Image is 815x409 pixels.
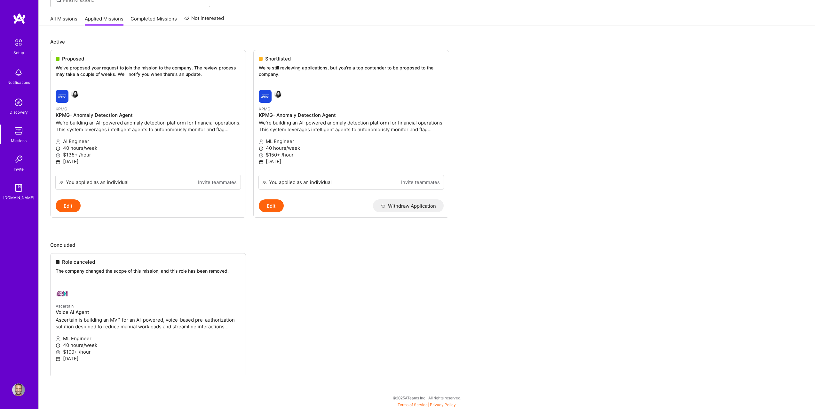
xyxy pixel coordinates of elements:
span: Shortlisted [265,55,291,62]
img: bell [12,66,25,79]
p: ML Engineer [259,138,444,145]
img: Carleen Pan [274,90,282,98]
img: logo [13,13,26,24]
div: © 2025 ATeams Inc., All rights reserved. [38,390,815,406]
a: All Missions [50,15,77,26]
a: Completed Missions [131,15,177,26]
h4: KPMG- Anomaly Detection Agent [259,112,444,118]
p: We’re still reviewing applications, but you're a top contender to be proposed to the company. [259,65,444,77]
p: Active [50,38,803,45]
button: Edit [56,199,81,212]
img: guide book [12,181,25,194]
h4: KPMG- Anomaly Detection Agent [56,112,241,118]
i: icon Clock [56,146,60,151]
a: Not Interested [184,14,224,26]
img: KPMG company logo [56,90,68,103]
p: [DATE] [259,158,444,165]
img: Invite [12,153,25,166]
p: 40 hours/week [56,145,241,151]
div: Setup [13,49,24,56]
button: Edit [259,199,284,212]
i: icon Calendar [259,160,264,164]
i: icon Applicant [56,140,60,144]
p: 40 hours/week [259,145,444,151]
div: Invite [14,166,24,172]
a: Terms of Service [398,402,428,407]
img: teamwork [12,124,25,137]
div: Notifications [7,79,30,86]
i: icon Calendar [56,160,60,164]
p: AI Engineer [56,138,241,145]
p: [DATE] [56,158,241,165]
img: discovery [12,96,25,109]
p: We're building an AI-powered anomaly detection platform for financial operations. This system lev... [259,119,444,133]
small: KPMG [56,107,67,111]
img: setup [12,36,25,49]
p: Concluded [50,242,803,248]
p: $135+ /hour [56,151,241,158]
div: You applied as an individual [269,179,332,186]
div: Discovery [10,109,28,116]
a: User Avatar [11,383,27,396]
small: KPMG [259,107,270,111]
span: Proposed [62,55,84,62]
i: icon MoneyGray [56,153,60,158]
img: User Avatar [12,383,25,396]
a: Privacy Policy [430,402,456,407]
div: Missions [11,137,27,144]
img: KPMG company logo [259,90,272,103]
a: KPMG company logoCarleen PanKPMGKPMG- Anomaly Detection AgentWe're building an AI-powered anomaly... [254,85,449,175]
a: Invite teammates [401,179,440,186]
button: Withdraw Application [373,199,444,212]
i: icon MoneyGray [259,153,264,158]
p: $150+ /hour [259,151,444,158]
i: icon Applicant [259,140,264,144]
span: | [398,402,456,407]
p: We're building an AI-powered anomaly detection platform for financial operations. This system lev... [56,119,241,133]
a: Applied Missions [85,15,123,26]
div: [DOMAIN_NAME] [3,194,34,201]
p: We've proposed your request to join the mission to the company. The review process may take a cou... [56,65,241,77]
img: Carleen Pan [71,90,79,98]
i: icon Clock [259,146,264,151]
a: KPMG company logoCarleen PanKPMGKPMG- Anomaly Detection AgentWe're building an AI-powered anomaly... [51,85,246,175]
a: Invite teammates [198,179,237,186]
div: You applied as an individual [66,179,129,186]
